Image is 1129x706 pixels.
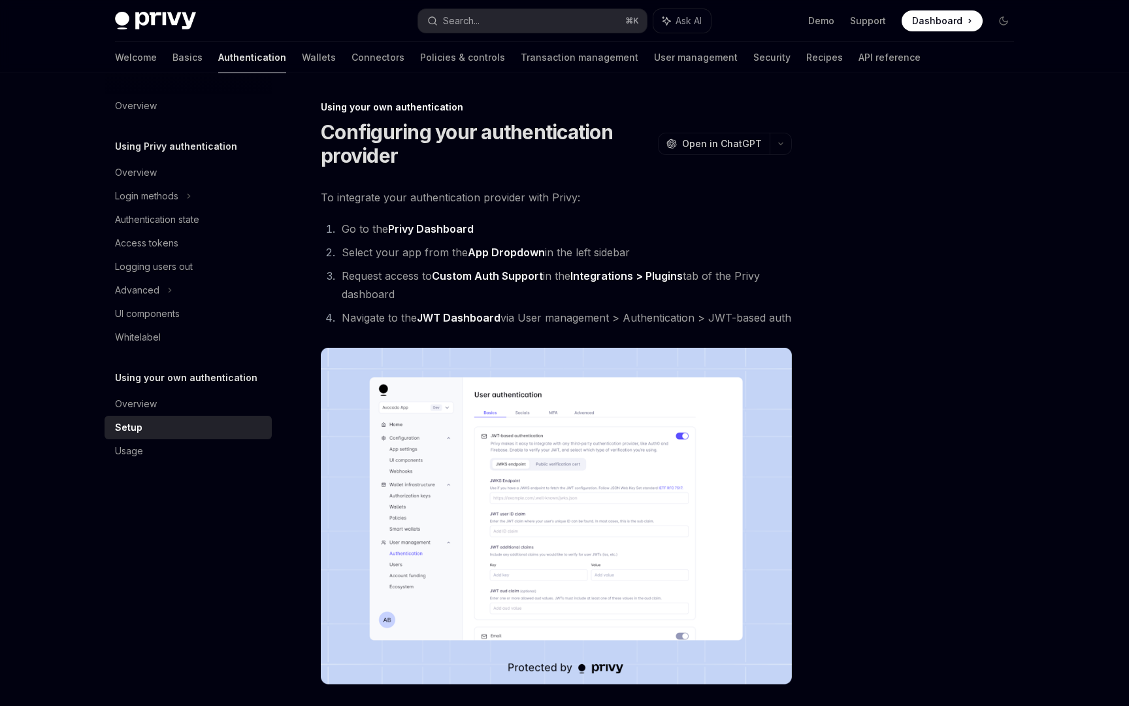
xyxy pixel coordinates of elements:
a: Overview [105,392,272,416]
button: Search...⌘K [418,9,647,33]
a: Access tokens [105,231,272,255]
span: Ask AI [676,14,702,27]
div: Search... [443,13,480,29]
div: Whitelabel [115,329,161,345]
strong: Custom Auth Support [432,269,543,282]
span: To integrate your authentication provider with Privy: [321,188,792,207]
a: Setup [105,416,272,439]
a: Support [850,14,886,27]
a: Whitelabel [105,326,272,349]
li: Request access to in the tab of the Privy dashboard [338,267,792,303]
h1: Configuring your authentication provider [321,120,653,167]
div: Advanced [115,282,159,298]
span: Open in ChatGPT [682,137,762,150]
h5: Using Privy authentication [115,139,237,154]
a: Usage [105,439,272,463]
div: Authentication state [115,212,199,227]
a: Authentication state [105,208,272,231]
div: Overview [115,396,157,412]
a: Authentication [218,42,286,73]
button: Open in ChatGPT [658,133,770,155]
span: ⌘ K [625,16,639,26]
a: Overview [105,161,272,184]
div: Overview [115,98,157,114]
li: Go to the [338,220,792,238]
strong: App Dropdown [468,246,545,259]
a: User management [654,42,738,73]
a: Security [753,42,791,73]
a: Integrations > Plugins [570,269,683,283]
div: UI components [115,306,180,322]
a: Policies & controls [420,42,505,73]
a: Recipes [806,42,843,73]
div: Logging users out [115,259,193,275]
a: Wallets [302,42,336,73]
a: Demo [808,14,834,27]
div: Login methods [115,188,178,204]
a: Privy Dashboard [388,222,474,236]
a: Transaction management [521,42,638,73]
a: Welcome [115,42,157,73]
div: Overview [115,165,157,180]
a: Dashboard [902,10,983,31]
li: Navigate to the via User management > Authentication > JWT-based auth [338,309,792,327]
li: Select your app from the in the left sidebar [338,243,792,261]
a: Connectors [352,42,404,73]
div: Setup [115,420,142,435]
a: Overview [105,94,272,118]
img: JWT-based auth [321,348,792,684]
h5: Using your own authentication [115,370,257,386]
div: Access tokens [115,235,178,251]
a: Basics [172,42,203,73]
a: JWT Dashboard [417,311,500,325]
strong: Privy Dashboard [388,222,474,235]
a: API reference [859,42,921,73]
div: Using your own authentication [321,101,792,114]
span: Dashboard [912,14,962,27]
div: Usage [115,443,143,459]
button: Ask AI [653,9,711,33]
button: Toggle dark mode [993,10,1014,31]
a: Logging users out [105,255,272,278]
a: UI components [105,302,272,326]
img: dark logo [115,12,196,30]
